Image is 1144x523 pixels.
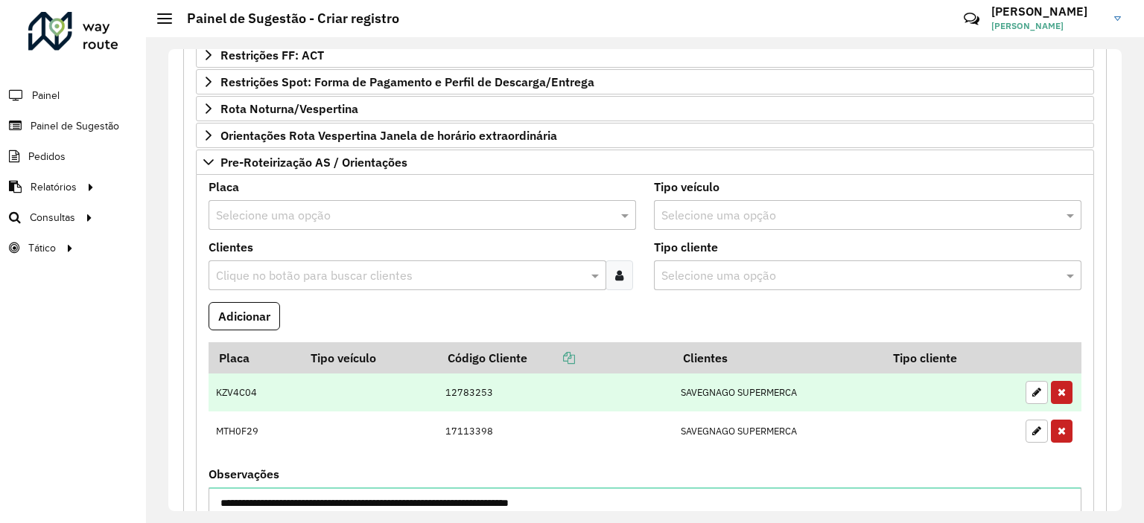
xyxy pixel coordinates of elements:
[31,179,77,195] span: Relatórios
[32,88,60,103] span: Painel
[209,342,301,373] th: Placa
[209,373,301,412] td: KZV4C04
[654,178,719,196] label: Tipo veículo
[209,238,253,256] label: Clientes
[527,350,575,365] a: Copiar
[28,240,56,256] span: Tático
[301,342,438,373] th: Tipo veículo
[673,411,883,450] td: SAVEGNAGO SUPERMERCA
[654,238,718,256] label: Tipo cliente
[673,373,883,412] td: SAVEGNAGO SUPERMERCA
[673,342,883,373] th: Clientes
[883,342,1018,373] th: Tipo cliente
[30,210,75,225] span: Consultas
[437,373,673,412] td: 12783253
[209,178,239,196] label: Placa
[196,69,1094,94] a: Restrições Spot: Forma de Pagamento e Perfil de Descarga/Entrega
[209,411,301,450] td: MTH0F29
[220,129,557,141] span: Orientações Rota Vespertina Janela de horário extraordinária
[220,76,594,88] span: Restrições Spot: Forma de Pagamento e Perfil de Descarga/Entrega
[220,49,324,61] span: Restrições FF: ACT
[437,342,673,373] th: Código Cliente
[31,118,119,134] span: Painel de Sugestão
[220,103,358,115] span: Rota Noturna/Vespertina
[209,302,280,330] button: Adicionar
[172,10,399,27] h2: Painel de Sugestão - Criar registro
[196,96,1094,121] a: Rota Noturna/Vespertina
[28,149,66,164] span: Pedidos
[991,4,1103,19] h3: [PERSON_NAME]
[196,42,1094,68] a: Restrições FF: ACT
[209,465,279,483] label: Observações
[956,3,988,35] a: Contato Rápido
[196,123,1094,148] a: Orientações Rota Vespertina Janela de horário extraordinária
[220,156,407,168] span: Pre-Roteirização AS / Orientações
[991,19,1103,33] span: [PERSON_NAME]
[196,150,1094,175] a: Pre-Roteirização AS / Orientações
[437,411,673,450] td: 17113398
